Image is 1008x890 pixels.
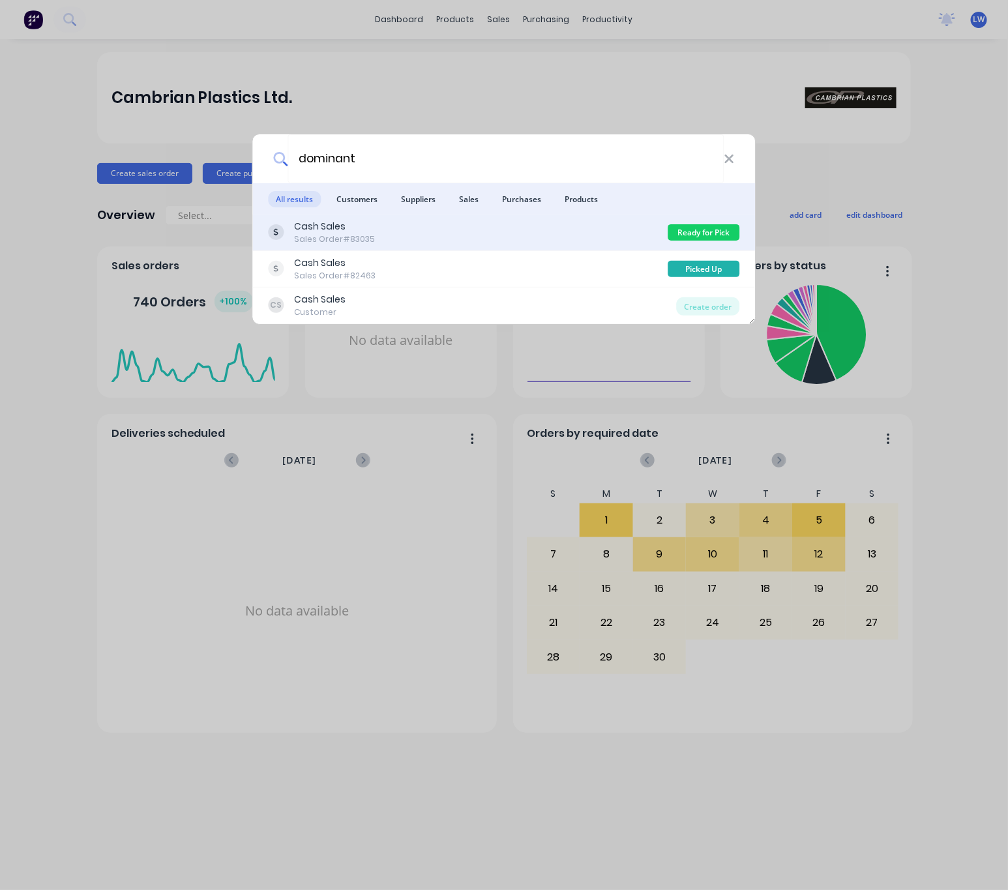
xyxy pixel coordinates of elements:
span: Suppliers [394,191,444,207]
input: Start typing a customer or supplier name to create a new order... [288,134,724,183]
div: Cash Sales [295,256,376,270]
div: Cash Sales [295,220,376,233]
div: Sales Order #82463 [295,270,376,282]
span: All results [269,191,321,207]
div: Create order [677,297,740,316]
div: CS [269,297,284,313]
span: Products [557,191,606,207]
div: Picked Up [668,261,740,277]
div: Sales Order #83035 [295,233,376,245]
div: Customer [295,306,346,318]
span: Sales [452,191,487,207]
div: Ready for Pick Up [668,224,740,241]
div: Cash Sales [295,293,346,306]
span: Purchases [495,191,550,207]
span: Customers [329,191,386,207]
